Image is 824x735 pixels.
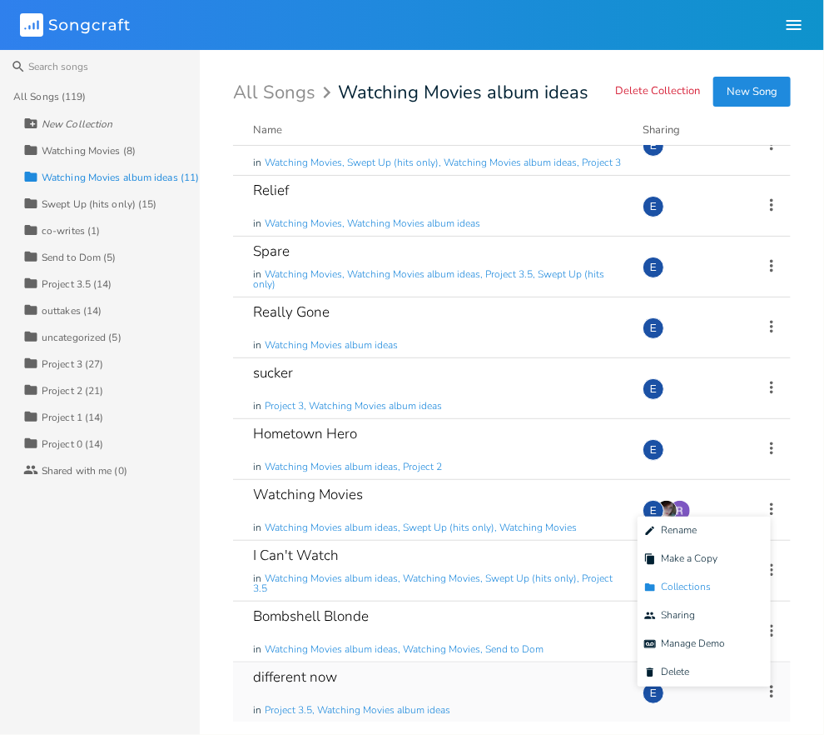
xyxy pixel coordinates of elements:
[42,252,117,262] div: Send to Dom (5)
[253,460,261,474] span: in
[42,279,112,289] div: Project 3.5 (14)
[253,244,290,258] div: Spare
[253,609,369,623] div: Bombshell Blonde
[713,77,791,107] button: New Song
[253,572,613,596] span: Watching Movies album ideas, Watching Movies, Swept Up (hits only), Project 3.5
[338,83,588,102] span: Watching Movies album ideas
[644,638,725,650] span: Manage Demo
[253,267,604,292] span: Watching Movies, Watching Movies album ideas, Project 3.5, Swept Up (hits only)
[643,196,664,217] div: Erin Nicole
[253,521,261,535] span: in
[253,217,261,231] span: in
[253,572,261,586] span: in
[644,525,697,537] span: Rename
[42,466,127,476] div: Shared with me (0)
[656,500,678,522] img: Elle Morgan
[42,306,102,316] div: outtakes (14)
[644,553,717,565] span: Make a Copy
[253,366,293,380] div: sucker
[265,703,450,717] span: Project 3.5, Watching Movies album ideas
[253,267,261,282] span: in
[265,399,442,413] span: Project 3, Watching Movies album ideas
[265,217,480,231] span: Watching Movies, Watching Movies album ideas
[253,427,357,441] div: Hometown Hero
[643,122,742,138] div: Sharing
[643,439,664,461] div: Erin Nicole
[42,119,112,129] div: New Collection
[253,183,289,197] div: Relief
[253,156,261,170] span: in
[253,305,330,319] div: Really Gone
[253,703,261,717] span: in
[42,359,103,369] div: Project 3 (27)
[253,642,261,657] span: in
[253,122,282,137] div: Name
[42,146,136,156] div: Watching Movies (8)
[42,199,157,209] div: Swept Up (hits only) (15)
[265,521,577,535] span: Watching Movies album ideas, Swept Up (hits only), Watching Movies
[253,399,261,413] span: in
[265,460,442,474] span: Watching Movies album ideas, Project 2
[42,332,122,342] div: uncategorized (5)
[42,226,100,236] div: co-writes (1)
[42,172,199,182] div: Watching Movies album ideas (11)
[643,682,664,704] div: Erin Nicole
[643,257,664,278] div: Erin Nicole
[13,92,87,102] div: All Songs (119)
[42,439,103,449] div: Project 0 (14)
[643,500,664,522] div: Erin Nicole
[253,122,623,138] button: Name
[643,317,664,339] div: Erin Nicole
[265,156,621,170] span: Watching Movies, Swept Up (hits only), Watching Movies album ideas, Project 3
[265,338,398,352] span: Watching Movies album ideas
[233,85,336,101] div: All Songs
[253,548,339,562] div: I Can't Watch
[42,412,103,422] div: Project 1 (14)
[644,610,695,622] span: Sharing
[265,642,544,657] span: Watching Movies album ideas, Watching Movies, Send to Dom
[643,135,664,157] div: Erin Nicole
[644,582,711,593] span: Collections
[669,500,691,522] img: Robert Learst
[253,338,261,352] span: in
[644,667,689,678] span: Delete
[253,670,337,684] div: different now
[253,487,363,502] div: Watching Movies
[42,386,103,396] div: Project 2 (21)
[643,378,664,400] div: Erin Nicole
[615,85,700,99] button: Delete Collection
